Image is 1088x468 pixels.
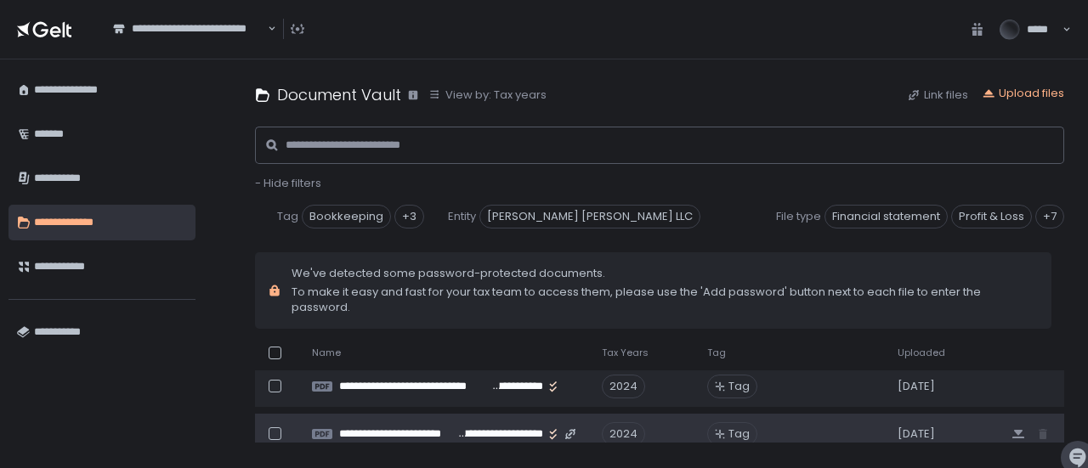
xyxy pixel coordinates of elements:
[277,83,401,106] h1: Document Vault
[602,347,649,359] span: Tax Years
[448,209,476,224] span: Entity
[292,266,1039,281] span: We've detected some password-protected documents.
[602,422,645,446] div: 2024
[277,209,298,224] span: Tag
[898,379,935,394] span: [DATE]
[728,426,750,442] span: Tag
[102,12,276,47] div: Search for option
[602,375,645,398] div: 2024
[394,205,424,228] div: +3
[428,87,547,103] button: View by: Tax years
[479,205,700,228] span: [PERSON_NAME] [PERSON_NAME] LLC
[898,426,935,442] span: [DATE]
[898,347,945,359] span: Uploaded
[728,379,750,394] span: Tag
[776,209,821,224] span: File type
[707,347,726,359] span: Tag
[907,87,968,103] button: Link files
[292,285,1039,315] span: To make it easy and fast for your tax team to access them, please use the 'Add password' button n...
[1035,205,1064,228] div: +7
[255,175,321,191] span: - Hide filters
[824,205,948,228] span: Financial statement
[312,347,341,359] span: Name
[113,37,266,54] input: Search for option
[982,86,1064,101] button: Upload files
[255,176,321,191] button: - Hide filters
[302,205,391,228] span: Bookkeeping
[951,205,1032,228] span: Profit & Loss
